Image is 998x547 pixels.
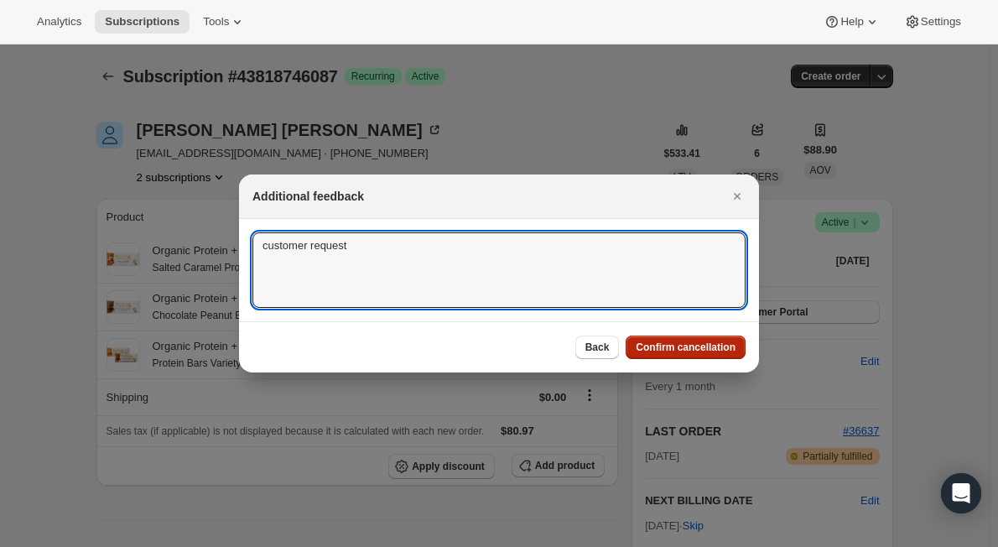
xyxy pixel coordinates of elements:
[894,10,971,34] button: Settings
[193,10,256,34] button: Tools
[725,185,749,208] button: Close
[585,341,610,354] span: Back
[27,10,91,34] button: Analytics
[840,15,863,29] span: Help
[95,10,190,34] button: Subscriptions
[921,15,961,29] span: Settings
[626,336,746,359] button: Confirm cancellation
[813,10,890,34] button: Help
[575,336,620,359] button: Back
[37,15,81,29] span: Analytics
[941,473,981,513] div: Open Intercom Messenger
[636,341,736,354] span: Confirm cancellation
[203,15,229,29] span: Tools
[105,15,179,29] span: Subscriptions
[252,232,746,308] textarea: customer request
[252,188,364,205] h2: Additional feedback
